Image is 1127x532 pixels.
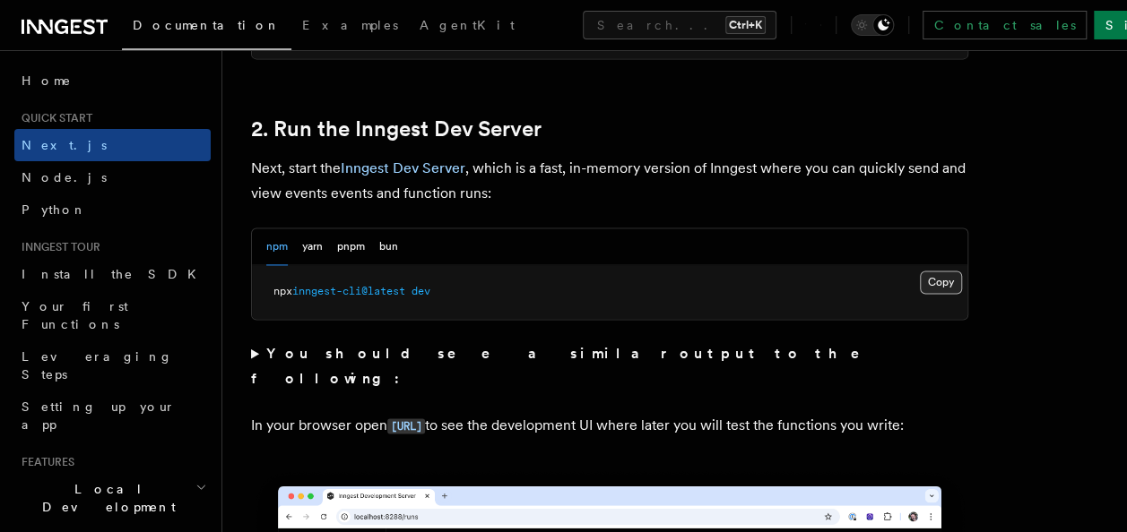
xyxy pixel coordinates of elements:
span: Python [22,202,87,217]
a: Contact sales [923,11,1087,39]
span: Install the SDK [22,267,207,281]
span: Examples [302,18,398,32]
a: Next.js [14,129,211,161]
button: yarn [302,228,323,265]
strong: You should see a similar output to the following: [251,345,885,387]
code: [URL] [387,418,425,433]
span: AgentKit [420,18,515,32]
span: Documentation [133,18,281,32]
a: Examples [291,5,409,48]
span: npx [273,285,292,297]
span: Node.js [22,170,107,184]
a: Setting up your app [14,390,211,441]
span: inngest-cli@latest [292,285,405,297]
span: Quick start [14,111,92,125]
a: [URL] [387,416,425,433]
span: Leveraging Steps [22,349,173,382]
span: Setting up your app [22,399,176,432]
a: Documentation [122,5,291,50]
a: Node.js [14,161,211,193]
button: npm [266,228,288,265]
button: bun [379,228,398,265]
a: AgentKit [409,5,525,48]
span: Inngest tour [14,240,100,254]
span: Next.js [22,138,107,152]
button: pnpm [337,228,365,265]
button: Search...Ctrl+K [583,11,776,39]
p: Next, start the , which is a fast, in-memory version of Inngest where you can quickly send and vi... [251,156,968,206]
span: dev [412,285,430,297]
a: Leveraging Steps [14,340,211,390]
span: Home [22,72,72,90]
span: Local Development [14,480,195,516]
a: Home [14,64,211,97]
span: Features [14,455,74,469]
span: Your first Functions [22,299,128,331]
a: Install the SDK [14,258,211,290]
a: Inngest Dev Server [341,159,465,176]
p: In your browser open to see the development UI where later you will test the functions you write: [251,413,968,439]
a: Your first Functions [14,290,211,340]
a: Python [14,193,211,226]
button: Copy [920,270,962,294]
button: Toggle dark mode [851,14,894,36]
summary: You should see a similar output to the following: [251,341,968,391]
kbd: Ctrl+K [725,16,766,34]
button: Local Development [14,473,211,523]
a: 2. Run the Inngest Dev Server [251,116,542,142]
